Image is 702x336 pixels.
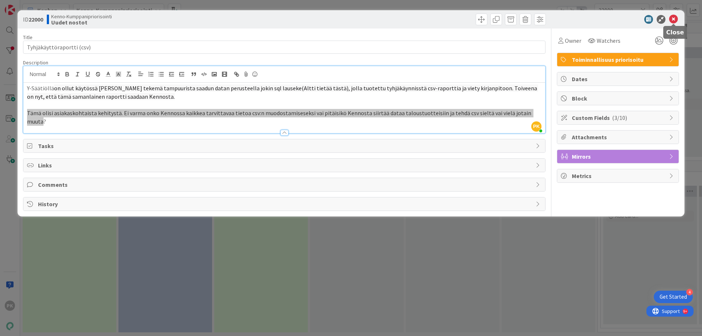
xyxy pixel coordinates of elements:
span: ID [23,15,43,24]
span: Description [23,59,48,66]
span: Toiminnallisuus priorisoitu [572,55,665,64]
p: Tämä olisi asiakaskohtaista kehitystä. Ei varma onko Kennossa kaikkea tarvittavaa tietoa csv:n mu... [27,109,541,125]
span: Watchers [597,36,620,45]
span: Attachments [572,133,665,141]
span: Support [15,1,33,10]
span: PK [531,121,541,132]
div: 4 [686,289,693,295]
span: Comments [38,180,532,189]
div: 9+ [37,3,41,9]
span: Metrics [572,171,665,180]
span: Block [572,94,665,103]
label: Title [23,34,33,41]
span: Dates [572,75,665,83]
span: History [38,200,532,208]
input: type card name here... [23,41,546,54]
span: Mirrors [572,152,665,161]
span: on ollut käytössä [PERSON_NAME] tekemä tampuurista saadun datan perusteella jokin sql lauseke(Alt... [27,84,538,100]
span: Kenno-Kumppanipriorisointi [51,14,112,19]
span: Links [38,161,532,170]
p: Y-Säätiöllä [27,84,541,101]
span: ( 3/10 ) [612,114,627,121]
b: 22000 [29,16,43,23]
span: Custom Fields [572,113,665,122]
div: Get Started [660,293,687,301]
div: Open Get Started checklist, remaining modules: 4 [654,291,693,303]
h5: Close [666,29,684,36]
span: Tasks [38,141,532,150]
b: Uudet nostot [51,19,112,25]
span: Owner [565,36,581,45]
